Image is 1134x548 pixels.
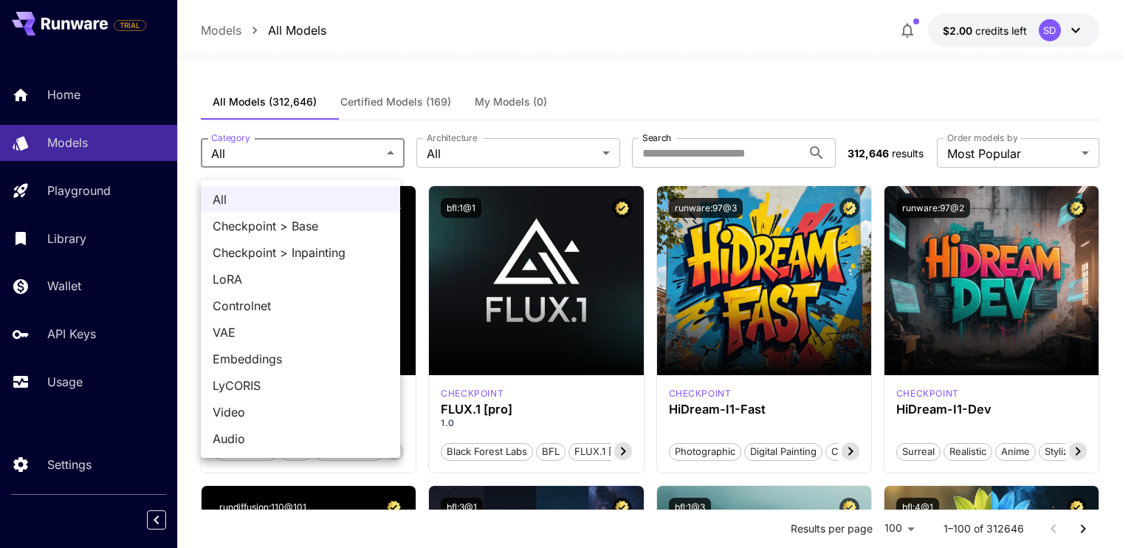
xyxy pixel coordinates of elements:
[213,323,388,341] span: VAE
[213,350,388,368] span: Embeddings
[213,430,388,448] span: Audio
[213,217,388,235] span: Checkpoint > Base
[213,377,388,394] span: LyCORIS
[213,297,388,315] span: Controlnet
[213,244,388,261] span: Checkpoint > Inpainting
[213,403,388,421] span: Video
[213,270,388,288] span: LoRA
[213,191,388,208] span: All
